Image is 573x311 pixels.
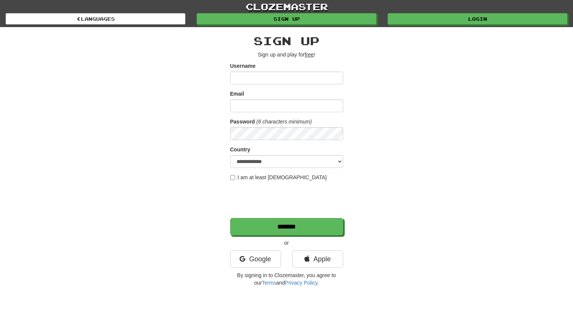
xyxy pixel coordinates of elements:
p: or [230,239,343,247]
p: Sign up and play for ! [230,51,343,58]
a: Google [230,250,281,268]
iframe: reCAPTCHA [230,185,345,214]
label: Password [230,118,255,125]
a: Privacy Policy [285,280,317,286]
p: By signing in to Clozemaster, you agree to our and . [230,271,343,287]
a: Terms [262,280,276,286]
a: Sign up [197,13,376,24]
input: I am at least [DEMOGRAPHIC_DATA] [230,175,235,180]
u: free [305,52,314,58]
label: I am at least [DEMOGRAPHIC_DATA] [230,174,327,181]
label: Country [230,146,251,153]
em: (6 characters minimum) [257,119,312,125]
a: Languages [6,13,185,24]
h2: Sign up [230,35,343,47]
label: Email [230,90,244,98]
a: Apple [292,250,343,268]
a: Login [388,13,567,24]
label: Username [230,62,256,70]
